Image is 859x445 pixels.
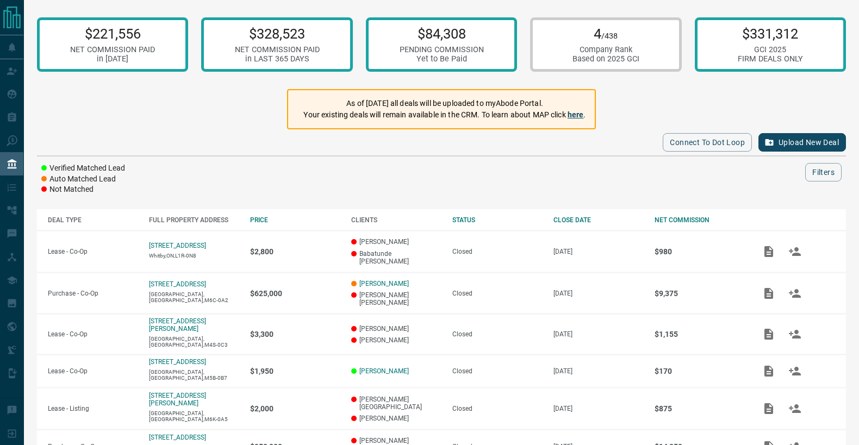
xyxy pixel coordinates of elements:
[70,54,155,64] div: in [DATE]
[400,54,484,64] div: Yet to Be Paid
[452,290,543,297] div: Closed
[756,247,782,255] span: Add / View Documents
[655,404,745,413] p: $875
[553,290,644,297] p: [DATE]
[149,317,206,333] a: [STREET_ADDRESS][PERSON_NAME]
[48,290,138,297] p: Purchase - Co-Op
[758,133,846,152] button: Upload New Deal
[655,367,745,375] p: $170
[553,248,644,255] p: [DATE]
[400,45,484,54] div: PENDING COMMISSION
[351,437,441,444] p: [PERSON_NAME]
[553,216,644,224] div: CLOSE DATE
[553,330,644,338] p: [DATE]
[250,330,340,339] p: $3,300
[250,216,340,224] div: PRICE
[149,392,206,407] a: [STREET_ADDRESS][PERSON_NAME]
[48,330,138,338] p: Lease - Co-Op
[553,367,644,375] p: [DATE]
[756,404,782,412] span: Add / View Documents
[235,45,320,54] div: NET COMMISSION PAID
[149,253,239,259] p: Whitby,ON,L1R-0N8
[149,291,239,303] p: [GEOGRAPHIC_DATA],[GEOGRAPHIC_DATA],M6C-0A2
[250,289,340,298] p: $625,000
[70,45,155,54] div: NET COMMISSION PAID
[601,32,618,41] span: /438
[351,291,441,306] p: [PERSON_NAME] [PERSON_NAME]
[303,98,586,109] p: As of [DATE] all deals will be uploaded to myAbode Portal.
[70,26,155,42] p: $221,556
[149,216,239,224] div: FULL PROPERTY ADDRESS
[782,330,808,338] span: Match Clients
[756,367,782,375] span: Add / View Documents
[250,367,340,375] p: $1,950
[452,248,543,255] div: Closed
[738,26,803,42] p: $331,312
[756,330,782,338] span: Add / View Documents
[782,404,808,412] span: Match Clients
[782,247,808,255] span: Match Clients
[452,405,543,412] div: Closed
[655,216,745,224] div: NET COMMISSION
[738,45,803,54] div: GCI 2025
[48,367,138,375] p: Lease - Co-Op
[235,26,320,42] p: $328,523
[756,289,782,297] span: Add / View Documents
[782,289,808,297] span: Match Clients
[48,248,138,255] p: Lease - Co-Op
[782,367,808,375] span: Match Clients
[41,163,125,174] li: Verified Matched Lead
[359,280,409,287] a: [PERSON_NAME]
[351,396,441,411] p: [PERSON_NAME][GEOGRAPHIC_DATA]
[572,26,639,42] p: 4
[655,289,745,298] p: $9,375
[359,367,409,375] a: [PERSON_NAME]
[663,133,752,152] button: Connect to Dot Loop
[805,163,842,181] button: Filters
[41,174,125,185] li: Auto Matched Lead
[553,405,644,412] p: [DATE]
[149,410,239,422] p: [GEOGRAPHIC_DATA],[GEOGRAPHIC_DATA],M6K-0A5
[351,250,441,265] p: Babatunde [PERSON_NAME]
[41,184,125,195] li: Not Matched
[303,109,586,121] p: Your existing deals will remain available in the CRM. To learn about MAP click .
[48,216,138,224] div: DEAL TYPE
[400,26,484,42] p: $84,308
[149,242,206,249] a: [STREET_ADDRESS]
[351,216,441,224] div: CLIENTS
[572,45,639,54] div: Company Rank
[250,247,340,256] p: $2,800
[48,405,138,412] p: Lease - Listing
[655,330,745,339] p: $1,155
[452,367,543,375] div: Closed
[149,358,206,366] a: [STREET_ADDRESS]
[655,247,745,256] p: $980
[149,280,206,288] a: [STREET_ADDRESS]
[452,216,543,224] div: STATUS
[250,404,340,413] p: $2,000
[149,369,239,381] p: [GEOGRAPHIC_DATA],[GEOGRAPHIC_DATA],M5B-0B7
[351,415,441,422] p: [PERSON_NAME]
[568,110,584,119] a: here
[351,336,441,344] p: [PERSON_NAME]
[351,238,441,246] p: [PERSON_NAME]
[149,434,206,441] a: [STREET_ADDRESS]
[738,54,803,64] div: FIRM DEALS ONLY
[149,336,239,348] p: [GEOGRAPHIC_DATA],[GEOGRAPHIC_DATA],M4S-0C3
[351,325,441,333] p: [PERSON_NAME]
[572,54,639,64] div: Based on 2025 GCI
[452,330,543,338] div: Closed
[235,54,320,64] div: in LAST 365 DAYS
